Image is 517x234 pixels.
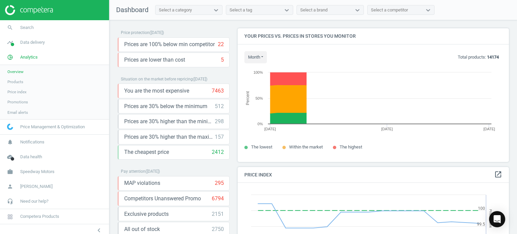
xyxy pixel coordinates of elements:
span: Situation on the market before repricing [121,77,193,81]
span: The cheapest price [124,148,169,156]
div: Select a brand [300,7,328,13]
span: The lowest [251,144,272,149]
div: 6794 [212,195,224,202]
span: Pay attention [121,169,145,174]
button: month [244,51,267,63]
span: Notifications [20,139,44,145]
div: 2151 [212,210,224,218]
tspan: [DATE] [264,127,276,131]
div: 22 [218,41,224,48]
div: Select a category [159,7,192,13]
div: 295 [215,179,224,187]
span: Exclusive products [124,210,169,218]
i: notifications [4,136,16,148]
span: Prices are 30% higher than the maximal [124,133,215,141]
span: Search [20,25,34,31]
tspan: Price Index [488,209,493,228]
i: person [4,180,16,193]
span: Competitors Unanswered Promo [124,195,201,202]
span: ( [DATE] ) [145,169,160,174]
span: Prices are lower than cost [124,56,185,64]
i: pie_chart_outlined [4,51,16,64]
img: wGWNvw8QSZomAAAAABJRU5ErkJggg== [7,124,13,130]
div: Select a competitor [371,7,408,13]
span: Data health [20,154,42,160]
text: 99.5 [477,222,485,227]
span: Speedway Motors [20,169,55,175]
span: [PERSON_NAME] [20,183,53,190]
tspan: Percent [245,91,250,105]
span: Competera Products [20,213,59,220]
span: Overview [7,69,24,74]
span: Price index [7,89,27,95]
span: Products [7,79,23,85]
span: Promotions [7,99,28,105]
span: ( [DATE] ) [149,30,164,35]
div: 7463 [212,87,224,95]
span: ( [DATE] ) [193,77,207,81]
span: Prices are 30% below the minimum [124,103,207,110]
span: MAP violations [124,179,160,187]
div: 157 [215,133,224,141]
tspan: [DATE] [483,127,495,131]
span: Email alerts [7,110,28,115]
span: Dashboard [116,6,148,14]
span: You are the most expensive [124,87,189,95]
b: 14174 [487,55,499,60]
div: Open Intercom Messenger [489,211,505,227]
div: 5 [221,56,224,64]
span: Analytics [20,54,38,60]
span: Prices are 30% higher than the minimum [124,118,215,125]
a: open_in_new [494,170,502,179]
div: Select a tag [230,7,252,13]
h4: Your prices vs. prices in stores you monitor [238,28,509,44]
i: open_in_new [494,170,502,178]
tspan: [DATE] [381,127,393,131]
i: work [4,165,16,178]
span: The highest [340,144,362,149]
span: All out of stock [124,226,160,233]
i: search [4,21,16,34]
text: 100 [478,206,485,211]
div: 512 [215,103,224,110]
div: 2412 [212,148,224,156]
span: Prices are 100% below min competitor [124,41,215,48]
h4: Price Index [238,167,509,183]
text: 100% [253,70,263,74]
span: Need our help? [20,198,48,204]
span: Price Management & Optimization [20,124,85,130]
i: headset_mic [4,195,16,208]
span: Price protection [121,30,149,35]
i: cloud_done [4,151,16,163]
span: Within the market [289,144,323,149]
text: 0% [257,122,263,126]
i: timeline [4,36,16,49]
span: Data delivery [20,39,45,45]
img: ajHJNr6hYgQAAAAASUVORK5CYII= [5,5,53,15]
div: 2750 [212,226,224,233]
text: 50% [255,96,263,100]
div: 298 [215,118,224,125]
p: Total products: [458,54,499,60]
